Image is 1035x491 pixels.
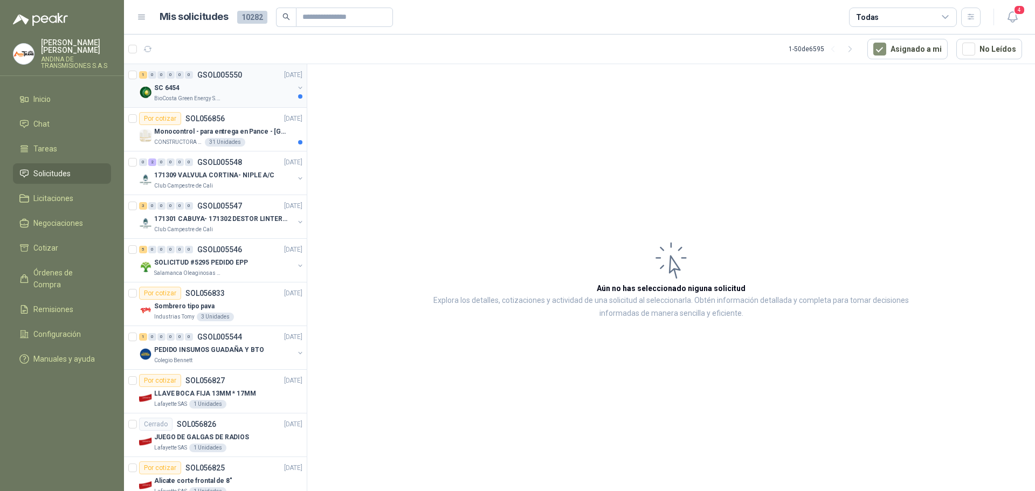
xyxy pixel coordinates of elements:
h3: Aún no has seleccionado niguna solicitud [597,282,746,294]
div: Cerrado [139,418,172,431]
p: [DATE] [284,157,302,168]
div: Por cotizar [139,287,181,300]
p: 171309 VALVULA CORTINA- NIPLE A/C [154,170,274,181]
img: Company Logo [139,217,152,230]
button: Asignado a mi [867,39,948,59]
p: [DATE] [284,201,302,211]
button: No Leídos [956,39,1022,59]
div: 3 [139,202,147,210]
a: Cotizar [13,238,111,258]
h1: Mis solicitudes [160,9,229,25]
a: Por cotizarSOL056856[DATE] Company LogoMonocontrol - para entrega en Pance - [GEOGRAPHIC_DATA]CON... [124,108,307,151]
button: 4 [1003,8,1022,27]
p: JUEGO DE GALGAS DE RADIOS [154,432,249,442]
div: Por cotizar [139,374,181,387]
p: [PERSON_NAME] [PERSON_NAME] [41,39,111,54]
span: Licitaciones [33,192,73,204]
div: 0 [185,202,193,210]
a: Manuales y ayuda [13,349,111,369]
span: Órdenes de Compra [33,267,101,291]
img: Company Logo [139,260,152,273]
span: Negociaciones [33,217,83,229]
img: Company Logo [139,304,152,317]
img: Company Logo [139,435,152,448]
p: GSOL005547 [197,202,242,210]
span: Configuración [33,328,81,340]
div: 1 - 50 de 6595 [789,40,859,58]
div: 0 [157,71,165,79]
div: Por cotizar [139,112,181,125]
span: Solicitudes [33,168,71,179]
a: Por cotizarSOL056833[DATE] Company LogoSombrero tipo pavaIndustrias Tomy3 Unidades [124,282,307,326]
p: LLAVE BOCA FIJA 13MM * 17MM [154,389,256,399]
div: 0 [167,71,175,79]
div: 0 [157,158,165,166]
a: 1 0 0 0 0 0 GSOL005550[DATE] Company LogoSC 6454BioCosta Green Energy S.A.S [139,68,305,103]
span: Cotizar [33,242,58,254]
span: search [282,13,290,20]
p: Explora los detalles, cotizaciones y actividad de una solicitud al seleccionarla. Obtén informaci... [415,294,927,320]
p: SOL056827 [185,377,225,384]
p: CONSTRUCTORA GRUPO FIP [154,138,203,147]
p: Lafayette SAS [154,444,187,452]
div: 0 [167,158,175,166]
p: SOL056826 [177,420,216,428]
span: 10282 [237,11,267,24]
span: 4 [1013,5,1025,15]
img: Company Logo [139,129,152,142]
p: [DATE] [284,114,302,124]
a: Licitaciones [13,188,111,209]
div: 1 [139,71,147,79]
img: Company Logo [139,86,152,99]
p: Monocontrol - para entrega en Pance - [GEOGRAPHIC_DATA] [154,127,288,137]
div: 0 [176,246,184,253]
div: 1 Unidades [189,444,226,452]
p: 171301 CABUYA- 171302 DESTOR LINTER- 171305 PINZA [154,214,288,224]
div: 0 [185,158,193,166]
div: 0 [176,71,184,79]
p: Sombrero tipo pava [154,301,215,312]
div: 0 [176,202,184,210]
div: Todas [856,11,879,23]
div: 0 [139,158,147,166]
div: 0 [157,246,165,253]
a: Chat [13,114,111,134]
a: Solicitudes [13,163,111,184]
img: Company Logo [139,173,152,186]
p: Club Campestre de Cali [154,225,213,234]
div: Por cotizar [139,461,181,474]
p: Alicate corte frontal de 8" [154,476,232,486]
p: GSOL005548 [197,158,242,166]
img: Company Logo [13,44,34,64]
div: 0 [185,71,193,79]
p: SOL056825 [185,464,225,472]
div: 0 [148,71,156,79]
span: Remisiones [33,303,73,315]
div: 0 [167,202,175,210]
div: 0 [167,333,175,341]
p: SOL056856 [185,115,225,122]
div: 5 [139,246,147,253]
div: 2 [148,158,156,166]
p: [DATE] [284,419,302,430]
div: 0 [185,246,193,253]
p: GSOL005544 [197,333,242,341]
p: Lafayette SAS [154,400,187,409]
p: SOLICITUD #5295 PEDIDO EPP [154,258,248,268]
p: PEDIDO INSUMOS GUADAÑA Y BTO [154,345,264,355]
p: BioCosta Green Energy S.A.S [154,94,222,103]
div: 0 [185,333,193,341]
a: Configuración [13,324,111,344]
div: 0 [148,333,156,341]
div: 0 [157,202,165,210]
a: 3 0 0 0 0 0 GSOL005547[DATE] Company Logo171301 CABUYA- 171302 DESTOR LINTER- 171305 PINZAClub Ca... [139,199,305,234]
a: Inicio [13,89,111,109]
p: [DATE] [284,376,302,386]
a: CerradoSOL056826[DATE] Company LogoJUEGO DE GALGAS DE RADIOSLafayette SAS1 Unidades [124,413,307,457]
a: 1 0 0 0 0 0 GSOL005544[DATE] Company LogoPEDIDO INSUMOS GUADAÑA Y BTOColegio Bennett [139,330,305,365]
a: Tareas [13,139,111,159]
p: Industrias Tomy [154,313,195,321]
p: GSOL005546 [197,246,242,253]
span: Chat [33,118,50,130]
p: SOL056833 [185,289,225,297]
